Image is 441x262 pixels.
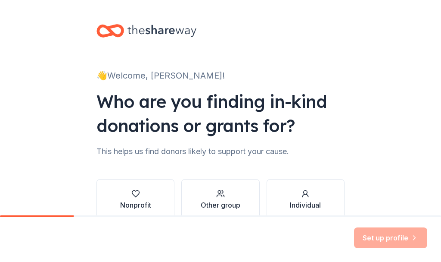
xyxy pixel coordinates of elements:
[267,179,345,221] button: Individual
[96,89,345,138] div: Who are you finding in-kind donations or grants for?
[96,179,174,221] button: Nonprofit
[96,69,345,82] div: 👋 Welcome, [PERSON_NAME]!
[181,179,259,221] button: Other group
[201,200,240,210] div: Other group
[96,145,345,158] div: This helps us find donors likely to support your cause.
[120,200,151,210] div: Nonprofit
[290,200,321,210] div: Individual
